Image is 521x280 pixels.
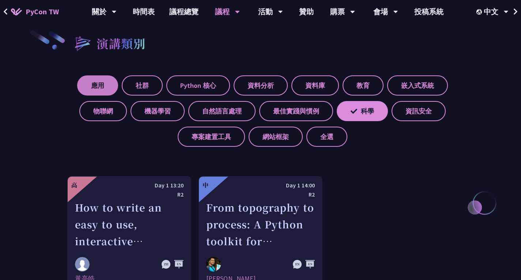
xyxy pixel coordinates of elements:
label: 嵌入式系統 [387,75,448,96]
img: 黃亭皓 [75,257,90,272]
img: Home icon of PyCon TW 2025 [11,8,22,15]
div: R2 [75,190,184,199]
div: Day 1 13:20 [75,181,184,190]
label: 應用 [77,75,118,96]
label: 資訊安全 [392,101,446,121]
label: 資料分析 [234,75,288,96]
span: PyCon TW [26,6,59,17]
label: 資料庫 [291,75,339,96]
label: 物聯網 [79,101,127,121]
label: 自然語言處理 [188,101,256,121]
img: Ricarido Saturay [206,257,221,272]
div: 中 [203,181,208,190]
label: 全選 [306,127,347,147]
label: 社群 [122,75,163,96]
label: 教育 [343,75,384,96]
a: PyCon TW [4,3,66,21]
div: 高 [71,181,77,190]
div: How to write an easy to use, interactive physics/science/engineering simulator leveraging ctypes,... [75,199,184,250]
div: Day 1 14:00 [206,181,315,190]
label: Python 核心 [166,75,230,96]
label: 機器學習 [131,101,185,121]
label: 網站框架 [249,127,303,147]
label: 科學 [337,101,388,121]
div: From topography to process: A Python toolkit for landscape evolution analysis [206,199,315,250]
label: 最佳實踐與慣例 [259,101,333,121]
label: 專案建置工具 [178,127,245,147]
h2: 演講類別 [97,34,146,52]
img: heading-bullet [67,29,97,57]
img: Locale Icon [476,9,484,15]
div: R2 [206,190,315,199]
